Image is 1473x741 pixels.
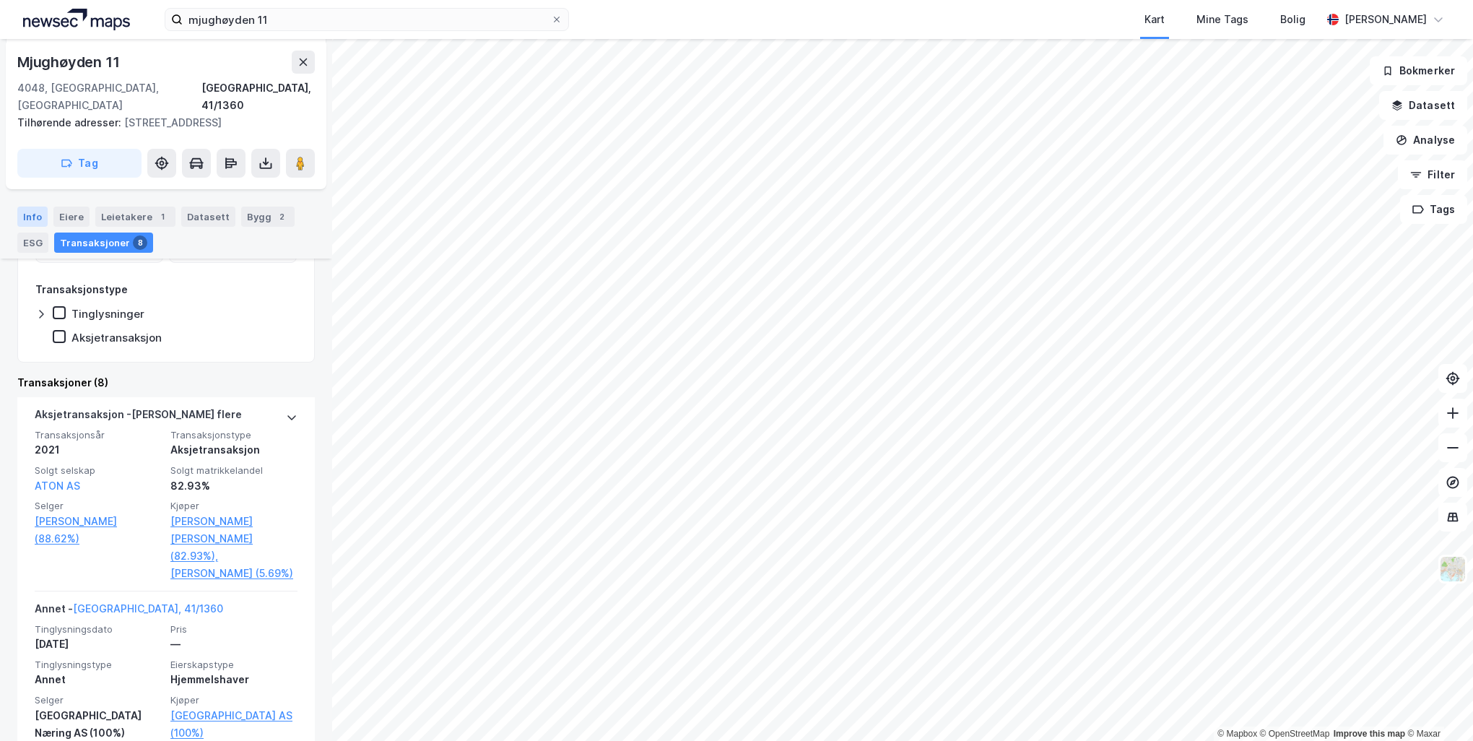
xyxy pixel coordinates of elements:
[17,149,142,178] button: Tag
[35,623,162,636] span: Tinglysningsdato
[17,51,122,74] div: Mjughøyden 11
[35,600,223,623] div: Annet -
[1379,91,1467,120] button: Datasett
[35,429,162,441] span: Transaksjonsår
[35,500,162,512] span: Selger
[35,281,128,298] div: Transaksjonstype
[155,209,170,224] div: 1
[71,331,162,344] div: Aksjetransaksjon
[1260,729,1330,739] a: OpenStreetMap
[1400,195,1467,224] button: Tags
[1370,56,1467,85] button: Bokmerker
[17,79,201,114] div: 4048, [GEOGRAPHIC_DATA], [GEOGRAPHIC_DATA]
[170,500,297,512] span: Kjøper
[1280,11,1305,28] div: Bolig
[35,464,162,477] span: Solgt selskap
[17,116,124,129] span: Tilhørende adresser:
[53,207,90,227] div: Eiere
[17,114,303,131] div: [STREET_ADDRESS]
[133,235,147,250] div: 8
[170,429,297,441] span: Transaksjonstype
[1344,11,1427,28] div: [PERSON_NAME]
[17,374,315,391] div: Transaksjoner (8)
[181,207,235,227] div: Datasett
[35,694,162,706] span: Selger
[35,480,80,492] a: ATON AS
[35,671,162,688] div: Annet
[170,464,297,477] span: Solgt matrikkelandel
[1144,11,1165,28] div: Kart
[170,623,297,636] span: Pris
[54,233,153,253] div: Transaksjoner
[1401,672,1473,741] iframe: Chat Widget
[35,406,242,429] div: Aksjetransaksjon - [PERSON_NAME] flere
[170,513,297,565] a: [PERSON_NAME] [PERSON_NAME] (82.93%),
[170,565,297,582] a: [PERSON_NAME] (5.69%)
[170,659,297,671] span: Eierskapstype
[35,659,162,671] span: Tinglysningstype
[170,441,297,459] div: Aksjetransaksjon
[1401,672,1473,741] div: Kontrollprogram for chat
[35,636,162,653] div: [DATE]
[170,636,297,653] div: —
[170,671,297,688] div: Hjemmelshaver
[1196,11,1248,28] div: Mine Tags
[170,477,297,495] div: 82.93%
[1398,160,1467,189] button: Filter
[23,9,130,30] img: logo.a4113a55bc3d86da70a041830d287a7e.svg
[170,694,297,706] span: Kjøper
[35,441,162,459] div: 2021
[71,307,144,321] div: Tinglysninger
[1383,126,1467,155] button: Analyse
[1217,729,1257,739] a: Mapbox
[201,79,315,114] div: [GEOGRAPHIC_DATA], 41/1360
[241,207,295,227] div: Bygg
[17,233,48,253] div: ESG
[183,9,551,30] input: Søk på adresse, matrikkel, gårdeiere, leietakere eller personer
[73,602,223,615] a: [GEOGRAPHIC_DATA], 41/1360
[17,207,48,227] div: Info
[1334,729,1405,739] a: Improve this map
[35,513,162,547] a: [PERSON_NAME] (88.62%)
[1439,555,1467,583] img: Z
[95,207,175,227] div: Leietakere
[274,209,289,224] div: 2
